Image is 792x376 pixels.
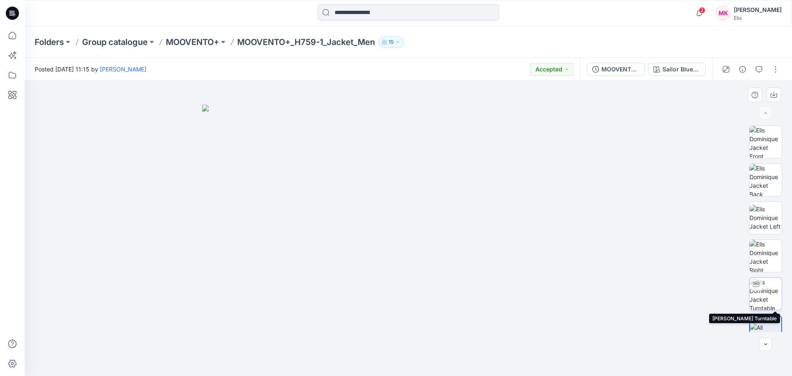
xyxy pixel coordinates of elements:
[736,63,749,76] button: Details
[389,38,394,47] p: 15
[734,5,782,15] div: [PERSON_NAME]
[35,36,64,48] a: Folders
[648,63,706,76] button: Sailor Blue-Navy
[82,36,148,48] a: Group catalogue
[734,15,782,21] div: Elis
[750,240,782,272] img: Elis Dominique Jacket Right
[378,36,404,48] button: 15
[716,6,731,21] div: MK
[750,126,782,158] img: Elis Dominique Jacket Front
[35,65,146,73] span: Posted [DATE] 11:15 by
[662,65,700,74] div: Sailor Blue-Navy
[237,36,375,48] p: MOOVENTO+_H759-1_Jacket_Men
[750,205,782,231] img: Elis Dominique Jacket Left
[587,63,645,76] button: MOOVENTO+_H759-1_Jacket_Men
[100,66,146,73] a: [PERSON_NAME]
[750,164,782,196] img: Elis Dominique Jacket Back
[699,7,705,14] span: 2
[750,278,782,310] img: Elis Dominique Jacket Turntable
[166,36,219,48] a: MOOVENTO+
[601,65,639,74] div: MOOVENTO+_H759-1_Jacket_Men
[750,323,781,341] img: All colorways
